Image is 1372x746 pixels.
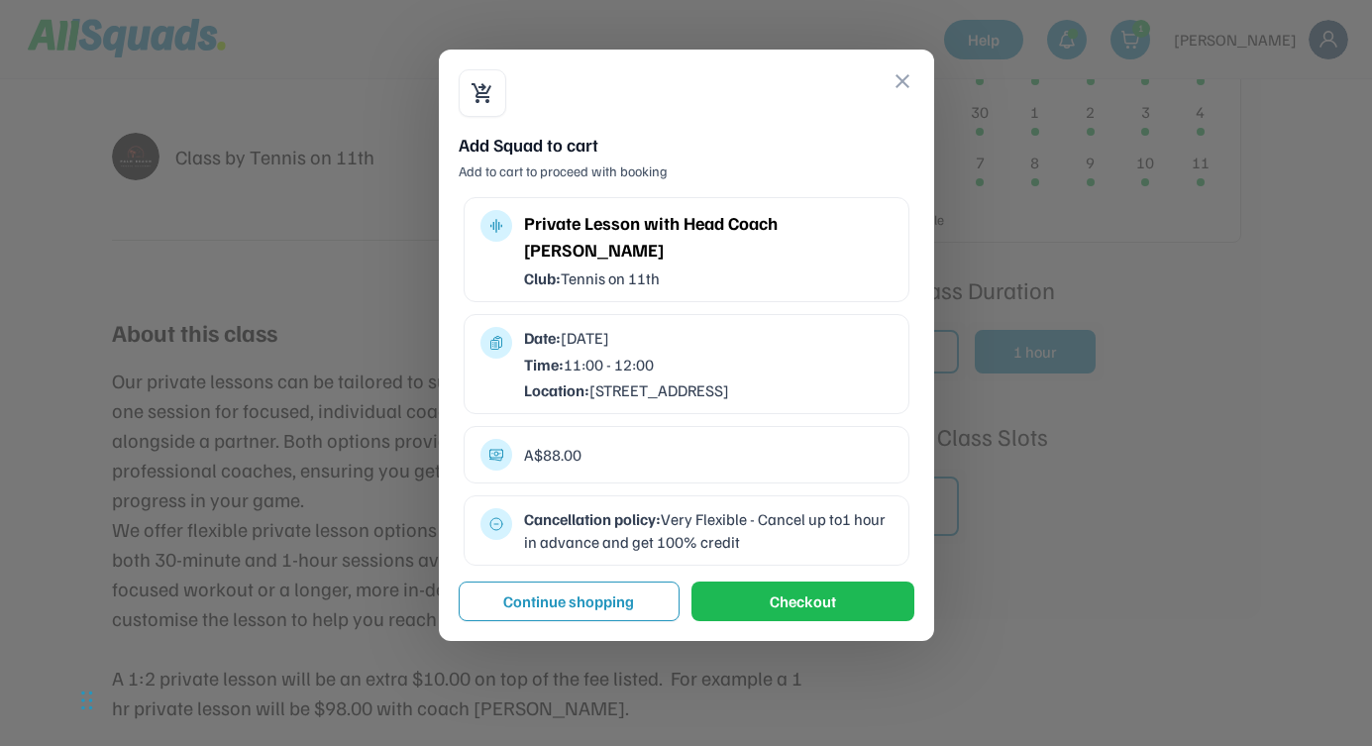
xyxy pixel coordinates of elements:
button: close [891,69,914,93]
div: Add Squad to cart [459,133,914,158]
button: Continue shopping [459,582,680,621]
strong: Location: [524,380,589,400]
div: Very Flexible - Cancel up to1 hour in advance and get 100% credit [524,508,893,553]
button: shopping_cart_checkout [471,81,494,105]
div: 11:00 - 12:00 [524,354,893,375]
button: Checkout [691,582,914,621]
div: [DATE] [524,327,893,349]
div: Add to cart to proceed with booking [459,161,914,181]
strong: Cancellation policy: [524,509,661,529]
strong: Date: [524,328,561,348]
div: Tennis on 11th [524,267,893,289]
button: multitrack_audio [488,218,504,234]
strong: Time: [524,355,564,374]
div: [STREET_ADDRESS] [524,379,893,401]
div: A$88.00 [524,444,893,466]
strong: Club: [524,268,561,288]
div: Private Lesson with Head Coach [PERSON_NAME] [524,210,893,264]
